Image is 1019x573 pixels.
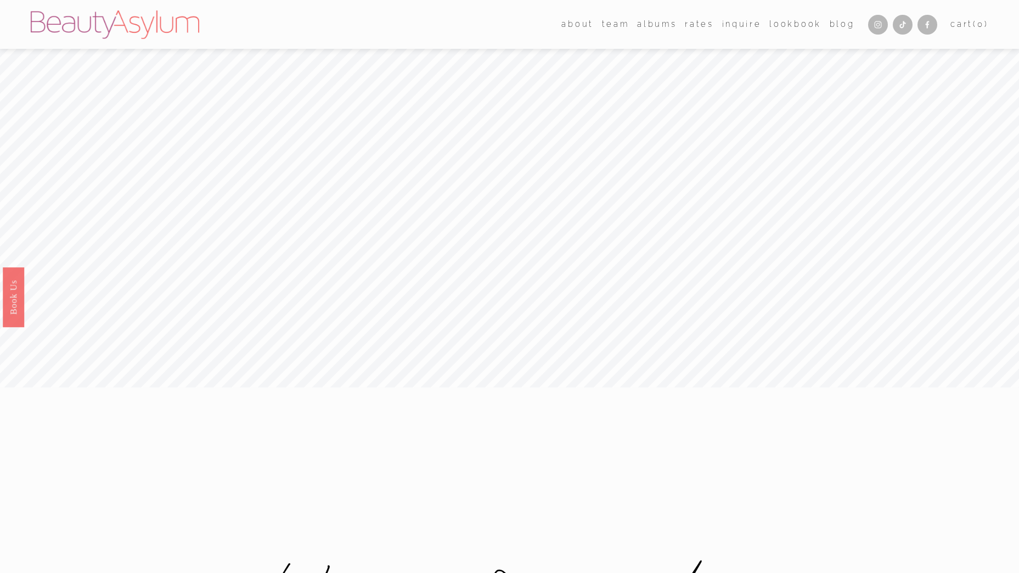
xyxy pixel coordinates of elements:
[868,15,888,35] a: Instagram
[950,17,988,32] a: 0 items in cart
[637,16,677,33] a: albums
[722,16,762,33] a: Inquire
[830,16,855,33] a: Blog
[31,10,199,39] img: Beauty Asylum | Bridal Hair &amp; Makeup Charlotte &amp; Atlanta
[917,15,937,35] a: Facebook
[893,15,913,35] a: TikTok
[561,16,593,33] a: folder dropdown
[602,16,629,33] a: folder dropdown
[973,19,988,29] span: ( )
[602,17,629,32] span: team
[561,17,593,32] span: about
[769,16,821,33] a: Lookbook
[685,16,713,33] a: Rates
[977,19,984,29] span: 0
[3,267,24,327] a: Book Us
